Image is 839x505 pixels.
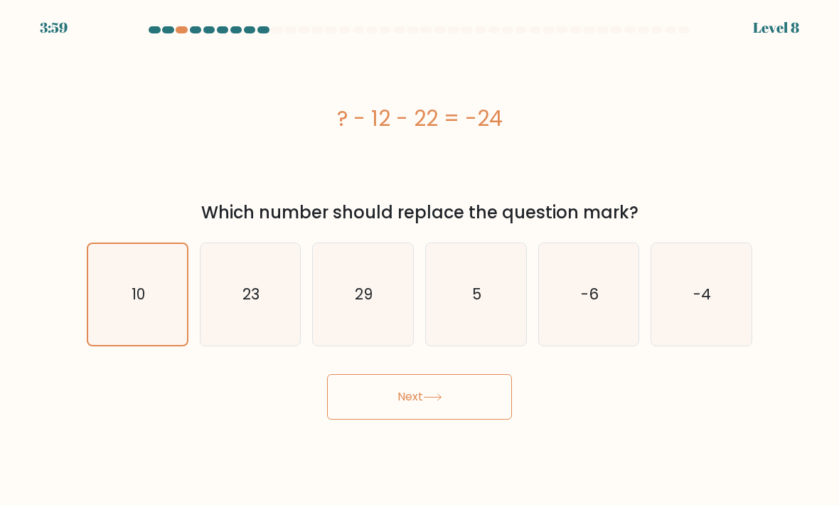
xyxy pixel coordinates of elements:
text: -4 [694,284,712,304]
div: 3:59 [40,17,68,38]
div: ? - 12 - 22 = -24 [87,102,752,134]
div: Level 8 [753,17,799,38]
text: 5 [472,284,481,304]
text: -6 [581,284,599,304]
text: 23 [242,284,260,304]
button: Next [327,374,512,420]
text: 10 [132,284,145,304]
text: 29 [356,284,373,304]
div: Which number should replace the question mark? [95,200,744,225]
